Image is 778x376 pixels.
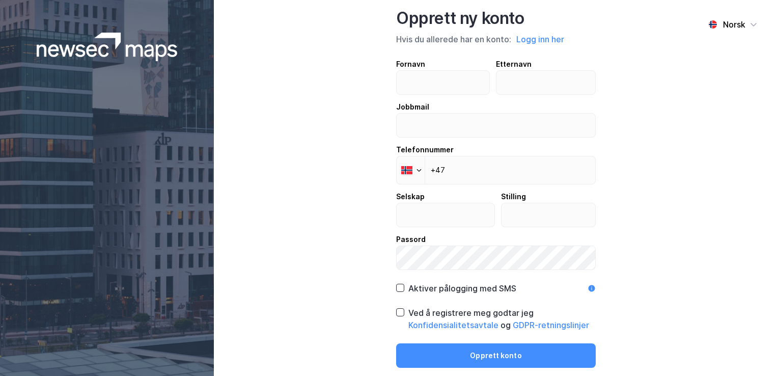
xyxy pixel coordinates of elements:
[513,33,567,46] button: Logg inn her
[397,156,425,184] div: Norway: + 47
[396,8,596,29] div: Opprett ny konto
[396,343,596,368] button: Opprett konto
[396,233,596,246] div: Passord
[37,33,178,61] img: logoWhite.bf58a803f64e89776f2b079ca2356427.svg
[396,101,596,113] div: Jobbmail
[396,58,490,70] div: Fornavn
[396,156,596,184] input: Telefonnummer
[396,33,596,46] div: Hvis du allerede har en konto:
[408,282,516,294] div: Aktiver pålogging med SMS
[723,18,745,31] div: Norsk
[501,191,596,203] div: Stilling
[396,144,596,156] div: Telefonnummer
[408,307,596,331] div: Ved å registrere meg godtar jeg og
[496,58,596,70] div: Etternavn
[396,191,495,203] div: Selskap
